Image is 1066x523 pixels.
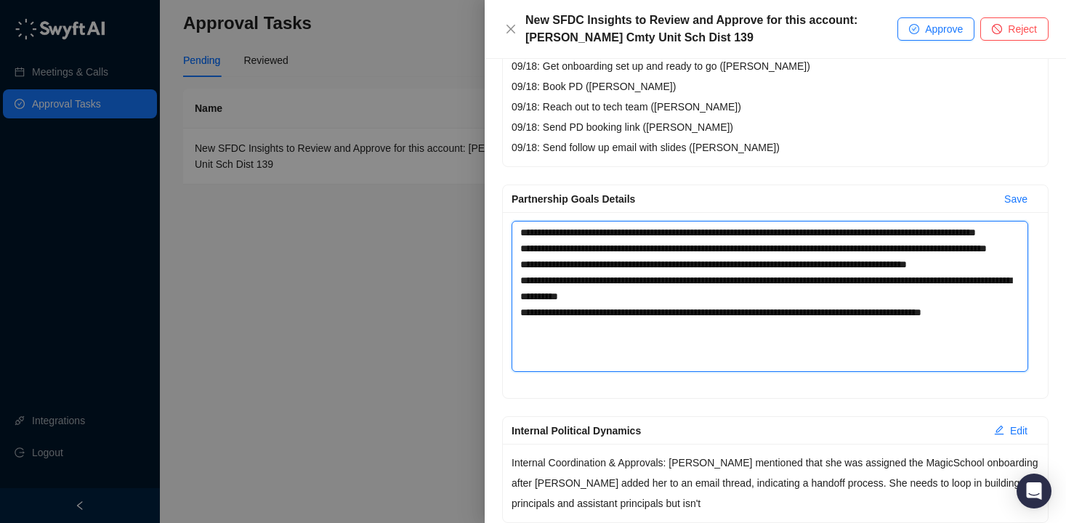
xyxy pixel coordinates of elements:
[1010,423,1027,439] span: Edit
[909,24,919,34] span: check-circle
[982,419,1039,442] button: Edit
[505,23,517,35] span: close
[1004,191,1027,207] span: Save
[994,425,1004,435] span: edit
[525,12,897,46] div: New SFDC Insights to Review and Approve for this account: [PERSON_NAME] Cmty Unit Sch Dist 139
[897,17,974,41] button: Approve
[980,17,1049,41] button: Reject
[1008,21,1037,37] span: Reject
[512,221,1028,372] textarea: Partnership Goals Details
[992,24,1002,34] span: stop
[512,191,993,207] div: Partnership Goals Details
[502,20,520,38] button: Close
[512,423,982,439] div: Internal Political Dynamics
[512,36,1039,158] p: 09/18: Announce access to staff ([PERSON_NAME]) 09/18: Get onboarding set up and ready to go ([PE...
[993,187,1039,211] button: Save
[925,21,963,37] span: Approve
[512,453,1039,514] p: Internal Coordination & Approvals: [PERSON_NAME] mentioned that she was assigned the MagicSchool ...
[1017,474,1051,508] div: Open Intercom Messenger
